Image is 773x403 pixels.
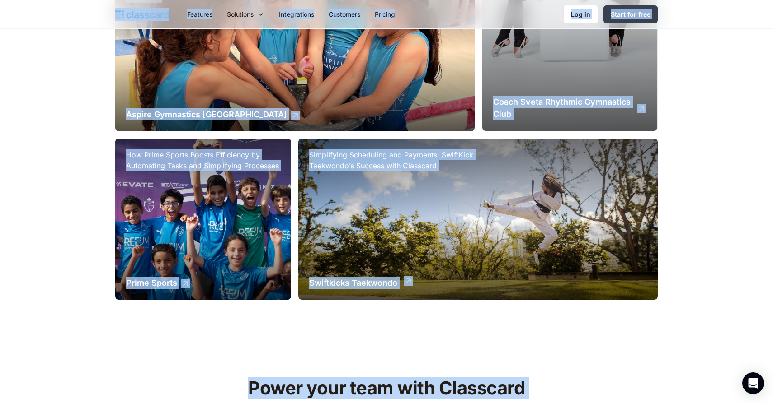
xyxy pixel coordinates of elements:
h2: Aspire Gymnastics [GEOGRAPHIC_DATA] [126,108,287,120]
a: Start for free [603,5,658,23]
a: Pricing [368,4,402,24]
a: Integrations [272,4,321,24]
a: Customers [321,4,368,24]
div: Start for free [611,9,650,19]
h2: Prime Sports [126,277,177,289]
a: How Prime Sports Boosts Efficiency by Automating Tasks and Simplifying ProcessesPrime Sports [115,139,291,300]
a: Log in [563,5,598,23]
div: Solutions [227,9,254,19]
h2: Swiftkicks Taekwondo [309,277,397,289]
div: Log in [571,9,590,19]
h3: Simplifying Scheduling and Payments: SwiftKick Taekwondo’s Success with Classcard [309,149,490,171]
h2: Coach Sveta Rhythmic Gymnastics Club [493,96,633,120]
a: Simplifying Scheduling and Payments: SwiftKick Taekwondo’s Success with ClasscardSwiftkicks Taekw... [298,139,658,300]
h3: How Prime Sports Boosts Efficiency by Automating Tasks and Simplifying Processes [126,149,280,171]
a: Features [180,4,220,24]
div: Open Intercom Messenger [742,372,764,394]
a: home [115,8,169,21]
h2: Power your team with Classcard [243,377,530,399]
div: Solutions [220,4,272,24]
